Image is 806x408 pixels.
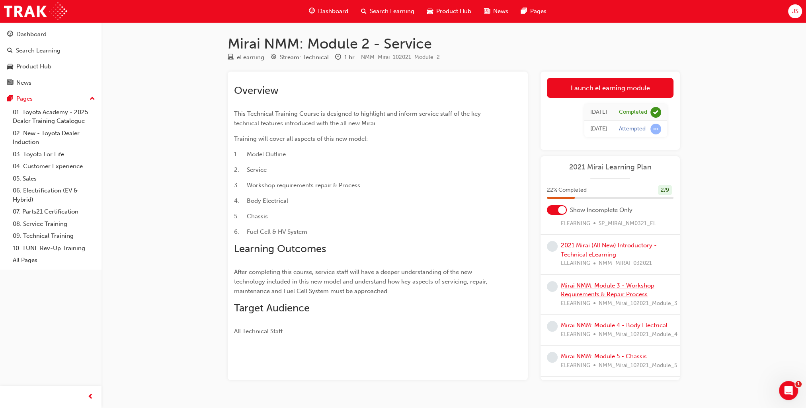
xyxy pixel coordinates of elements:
a: Product Hub [3,59,98,74]
a: Mirai NMM: Module 5 - Chassis [561,353,647,360]
a: 05. Sales [10,173,98,185]
span: learningRecordVerb_NONE-icon [547,241,558,252]
span: learningRecordVerb_NONE-icon [547,352,558,363]
span: 22 % Completed [547,186,587,195]
span: Product Hub [436,7,471,16]
span: News [493,7,508,16]
div: Pages [16,94,33,103]
img: Trak [4,2,67,20]
button: DashboardSearch LearningProduct HubNews [3,25,98,91]
span: Show Incomplete Only [570,206,632,215]
button: Pages [3,91,98,106]
a: pages-iconPages [515,3,553,19]
span: car-icon [427,6,433,16]
span: ELEARNING [561,330,590,339]
span: Training will cover all aspects of this new model: [234,135,368,142]
span: news-icon [484,6,490,16]
span: prev-icon [88,392,94,402]
span: up-icon [90,94,95,104]
div: Mon Sep 29 2025 15:31:20 GMT+0930 (Australian Central Standard Time) [590,108,607,117]
a: 01. Toyota Academy - 2025 Dealer Training Catalogue [10,106,98,127]
span: 1. Model Outline [234,151,286,158]
span: learningRecordVerb_NONE-icon [547,281,558,292]
span: 3. Workshop requirements repair & Process [234,182,360,189]
span: Pages [530,7,546,16]
a: 06. Electrification (EV & Hybrid) [10,185,98,206]
span: JS [792,7,798,16]
span: Target Audience [234,302,310,314]
span: Learning resource code [361,54,440,60]
span: target-icon [271,54,277,61]
a: Launch eLearning module [547,78,673,98]
span: Learning Outcomes [234,243,326,255]
span: ELEARNING [561,259,590,268]
span: Search Learning [370,7,414,16]
span: After completing this course, service staff will have a deeper understanding of the new technolog... [234,268,489,295]
a: 04. Customer Experience [10,160,98,173]
h1: Mirai NMM: Module 2 - Service [228,35,680,52]
span: guage-icon [7,31,13,38]
span: car-icon [7,63,13,70]
span: SP_MIRAI_NM0321_EL [599,219,656,228]
span: 5. Chassis [234,213,268,220]
span: pages-icon [7,95,13,103]
span: This Technical Training Course is designed to highlight and inform service staff of the key techn... [234,110,482,127]
a: guage-iconDashboard [302,3,355,19]
a: news-iconNews [478,3,515,19]
div: Type [228,52,264,62]
div: News [16,78,31,87]
a: 07. Parts21 Certification [10,206,98,218]
span: ELEARNING [561,219,590,228]
div: Completed [619,109,647,116]
a: 02. New - Toyota Dealer Induction [10,127,98,148]
span: 2. Service [234,166,267,173]
a: News [3,76,98,90]
div: Stream: Technical [280,53,329,62]
button: JS [788,4,802,18]
span: NMM_Mirai_102021_Module_4 [599,330,677,339]
span: All Technical Staff [234,328,283,335]
span: NMM_Mirai_102021_Module_5 [599,361,677,370]
span: 1 [795,381,802,387]
div: Stream [271,52,329,62]
a: Mirai NMM: Module 3 - Workshop Requirements & Repair Process [561,282,654,298]
span: learningRecordVerb_ATTEMPT-icon [650,124,661,134]
span: ELEARNING [561,361,590,370]
a: 09. Technical Training [10,230,98,242]
span: news-icon [7,80,13,87]
div: Duration [335,52,355,62]
span: NMM_MIRAI_032021 [599,259,652,268]
div: Dashboard [16,30,47,39]
span: learningRecordVerb_NONE-icon [547,321,558,332]
a: 10. TUNE Rev-Up Training [10,242,98,255]
a: 08. Service Training [10,218,98,230]
iframe: Intercom live chat [779,381,798,400]
span: learningResourceType_ELEARNING-icon [228,54,234,61]
a: 2021 Mirai Learning Plan [547,163,673,172]
a: All Pages [10,254,98,266]
a: 2021 Mirai (All New) Introductory - Technical eLearning [561,242,657,258]
a: Mirai NMM: Module 4 - Body Electrical [561,322,667,329]
div: 2 / 9 [658,185,672,196]
a: car-iconProduct Hub [421,3,478,19]
a: Search Learning [3,43,98,58]
span: clock-icon [335,54,341,61]
span: ELEARNING [561,299,590,308]
span: Dashboard [318,7,348,16]
div: eLearning [237,53,264,62]
span: learningRecordVerb_COMPLETE-icon [650,107,661,118]
div: Mon Sep 29 2025 15:23:36 GMT+0930 (Australian Central Standard Time) [590,124,607,134]
span: pages-icon [521,6,527,16]
span: search-icon [361,6,367,16]
span: guage-icon [309,6,315,16]
span: search-icon [7,47,13,54]
a: 03. Toyota For Life [10,148,98,161]
div: Product Hub [16,62,51,71]
div: Attempted [619,125,646,133]
span: 6. Fuel Cell & HV System [234,228,307,235]
span: 4. Body Electrical [234,197,288,204]
span: Overview [234,84,279,97]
